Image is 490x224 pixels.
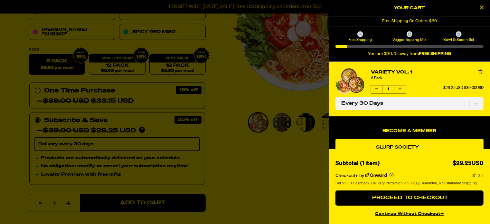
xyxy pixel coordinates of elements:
[464,86,484,90] span: $39.00USD
[365,173,387,178] a: Powered by Onward
[335,68,364,94] a: View details for Variety Vol. 1
[477,69,484,75] button: Remove Variety Vol. 1
[335,208,484,218] button: continue without Checkout+
[335,97,484,110] select: Subscription delivery frequency
[383,85,394,93] span: 1
[435,37,483,42] span: Bowl & Spoon Set
[335,128,484,134] h4: Become a Member
[394,85,406,93] button: Increase quantity of Variety Vol. 1
[443,86,463,90] span: $29.25USD
[335,161,380,166] span: Subtotal (1 item)
[335,68,364,94] img: Variety Vol. 1
[390,173,394,177] button: More info
[359,173,364,178] span: by
[376,144,446,157] a: View Slurp Society Membership
[336,37,384,42] span: Free Shipping
[371,85,383,93] button: Decrease quantity of Variety Vol. 1
[335,173,358,178] span: Checkout+
[386,37,433,42] span: Veggie Topping Mix
[335,51,484,57] div: You are $30.75 away from
[335,180,477,186] span: Get $2.93 Cashback, Delivery Protection, a 90-day Guarantee, & Sustainable Shipping
[419,52,451,56] b: FREE SHIPPING
[335,168,484,190] section: Checkout+
[335,139,484,193] div: product
[371,69,484,76] a: Variety Vol. 1
[335,190,484,206] button: Proceed to Checkout
[329,16,490,26] div: 1 of 1
[371,195,448,200] span: Proceed to Checkout
[477,3,487,13] button: Close Cart
[472,173,484,178] p: $1.35
[371,76,484,81] div: 6 Pack
[453,159,484,168] div: $29.25USD
[335,62,484,116] li: product
[335,3,484,13] h2: Your Cart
